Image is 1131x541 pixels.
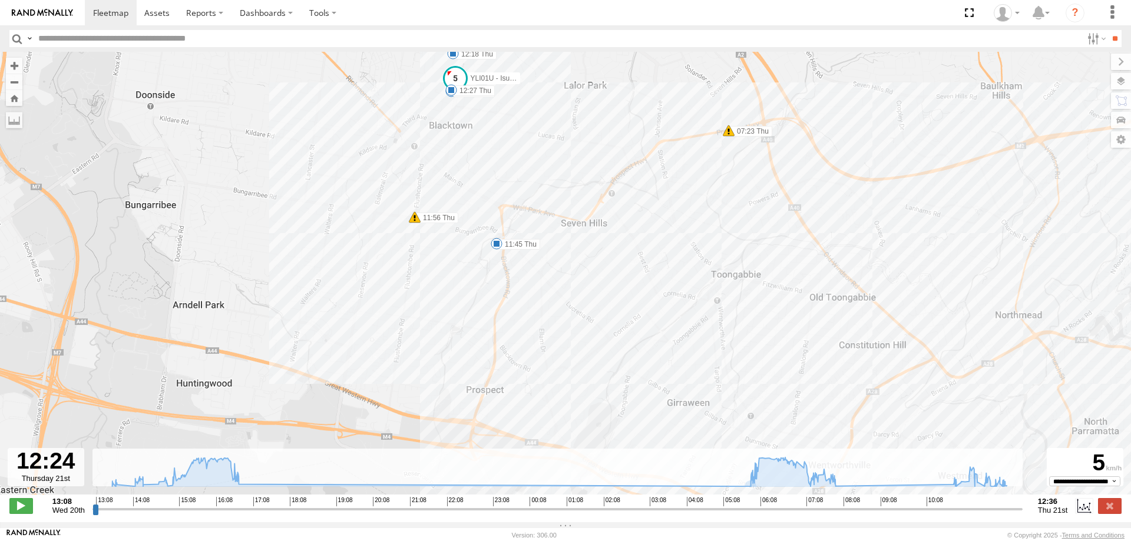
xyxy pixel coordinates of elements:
span: 04:08 [687,497,703,506]
a: Terms and Conditions [1062,532,1125,539]
span: 15:08 [179,497,196,506]
span: 01:08 [567,497,583,506]
label: 12:18 Thu [453,49,497,59]
label: Play/Stop [9,498,33,513]
div: © Copyright 2025 - [1007,532,1125,539]
span: 02:08 [604,497,620,506]
label: Map Settings [1111,131,1131,148]
span: 10:08 [927,497,943,506]
span: 22:08 [447,497,464,506]
strong: 12:36 [1038,497,1067,506]
span: YLI01U - Isuzu DMAX [471,74,540,82]
label: 11:56 Thu [415,213,458,223]
span: 00:08 [530,497,546,506]
span: 16:08 [216,497,233,506]
button: Zoom Home [6,90,22,106]
span: 03:08 [650,497,666,506]
span: 19:08 [336,497,353,506]
div: Tom Tozer [990,4,1024,22]
span: 20:08 [373,497,389,506]
label: 12:13 Thu [451,87,495,97]
span: 05:08 [723,497,740,506]
span: 13:08 [96,497,113,506]
span: Thu 21st Aug 2025 [1038,506,1067,515]
label: Search Query [25,30,34,47]
label: Close [1098,498,1122,513]
button: Zoom out [6,74,22,90]
i: ? [1066,4,1084,22]
label: Measure [6,112,22,128]
span: 07:08 [806,497,823,506]
strong: 13:08 [52,497,85,506]
span: 09:08 [881,497,897,506]
button: Zoom in [6,58,22,74]
span: 08:08 [844,497,860,506]
span: 06:08 [760,497,777,506]
span: 17:08 [253,497,270,506]
label: 12:27 Thu [451,85,495,96]
span: Wed 20th Aug 2025 [52,506,85,515]
img: rand-logo.svg [12,9,73,17]
label: 07:23 Thu [729,126,772,137]
div: Version: 306.00 [512,532,557,539]
label: Search Filter Options [1083,30,1108,47]
span: 18:08 [290,497,306,506]
span: 23:08 [493,497,510,506]
a: Visit our Website [6,529,61,541]
span: 14:08 [133,497,150,506]
div: 5 [1049,450,1122,476]
label: 11:45 Thu [497,239,540,250]
span: 21:08 [410,497,426,506]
